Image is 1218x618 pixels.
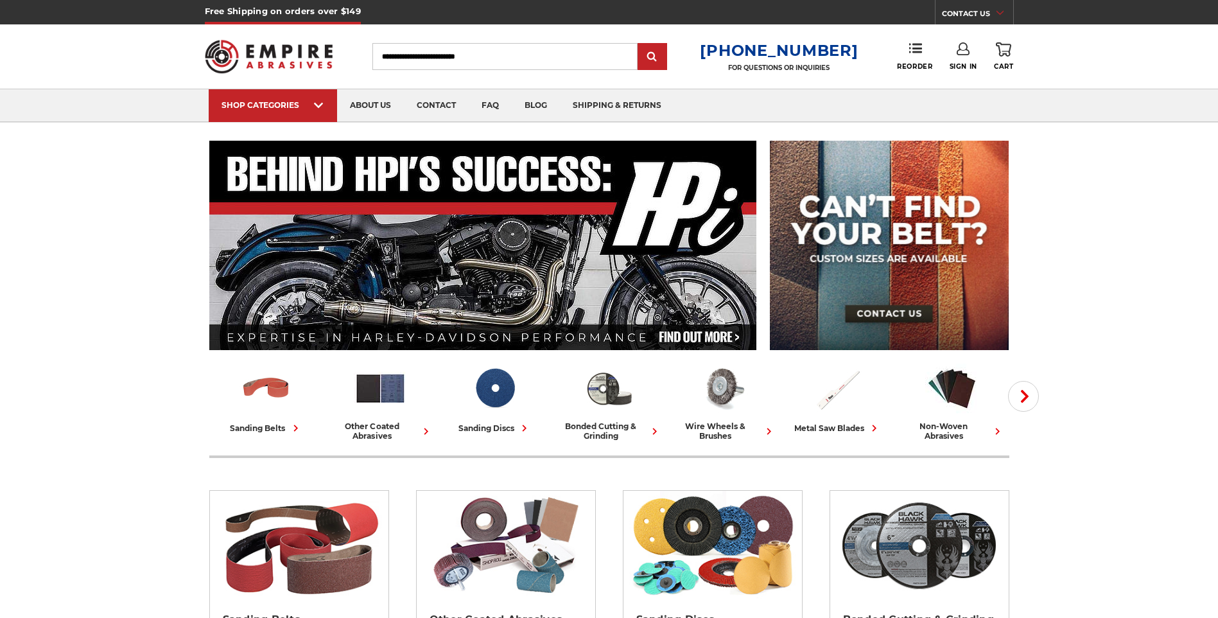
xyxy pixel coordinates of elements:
img: Sanding Belts [216,491,382,600]
a: Cart [994,42,1013,71]
a: Reorder [897,42,932,70]
a: other coated abrasives [329,362,433,441]
a: shipping & returns [560,89,674,122]
a: sanding belts [214,362,318,435]
a: contact [404,89,469,122]
span: Sign In [950,62,977,71]
img: Wire Wheels & Brushes [697,362,750,415]
a: about us [337,89,404,122]
div: sanding belts [231,421,302,435]
img: promo banner for custom belts. [770,141,1009,350]
p: FOR QUESTIONS OR INQUIRIES [700,64,858,72]
img: Bonded Cutting & Grinding [836,491,1002,600]
a: sanding discs [443,362,547,435]
a: wire wheels & brushes [672,362,776,441]
div: wire wheels & brushes [672,421,776,441]
img: Non-woven Abrasives [925,362,979,415]
img: Other Coated Abrasives [422,491,589,600]
img: Sanding Discs [629,491,796,600]
img: Other Coated Abrasives [354,362,407,415]
div: sanding discs [458,421,531,435]
img: Sanding Belts [239,362,293,415]
a: blog [512,89,560,122]
div: other coated abrasives [329,421,433,441]
img: Banner for an interview featuring Horsepower Inc who makes Harley performance upgrades featured o... [209,141,757,350]
a: [PHONE_NUMBER] [700,41,858,60]
div: SHOP CATEGORIES [222,100,324,110]
a: bonded cutting & grinding [557,362,661,441]
div: metal saw blades [794,421,881,435]
div: non-woven abrasives [900,421,1004,441]
img: Bonded Cutting & Grinding [582,362,636,415]
span: Reorder [897,62,932,71]
img: Empire Abrasives [205,31,333,82]
a: metal saw blades [786,362,890,435]
a: CONTACT US [942,6,1013,24]
input: Submit [639,44,665,70]
div: bonded cutting & grinding [557,421,661,441]
img: Sanding Discs [468,362,521,415]
img: Metal Saw Blades [811,362,864,415]
span: Cart [994,62,1013,71]
a: non-woven abrasives [900,362,1004,441]
button: Next [1008,381,1039,412]
a: faq [469,89,512,122]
